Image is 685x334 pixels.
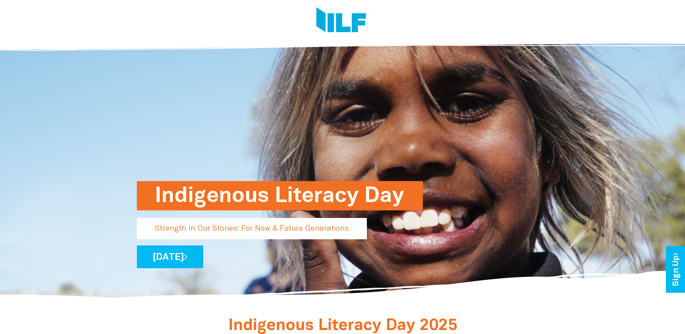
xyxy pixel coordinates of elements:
[137,218,367,239] p: Strength In Our Stories: For Now & Future Generations
[228,318,457,333] span: Indigenous Literacy Day 2025
[155,181,405,210] h1: Indigenous Literacy Day
[137,245,203,268] a: [DATE]
[316,7,366,34] img: Logo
